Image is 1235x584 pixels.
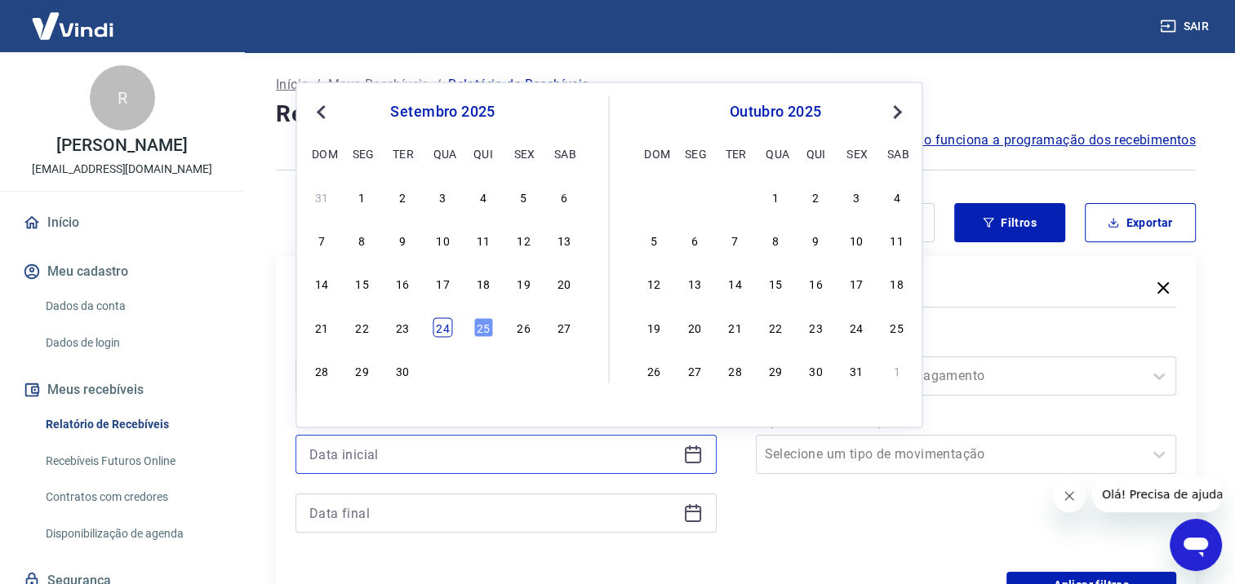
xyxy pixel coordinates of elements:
div: Choose sábado, 18 de outubro de 2025 [887,274,907,294]
a: Início [276,75,309,95]
div: Choose segunda-feira, 8 de setembro de 2025 [353,231,372,250]
div: Choose segunda-feira, 15 de setembro de 2025 [353,274,372,294]
div: Choose domingo, 28 de setembro de 2025 [312,361,331,380]
div: sex [513,144,533,163]
div: sab [554,144,574,163]
div: Choose quarta-feira, 1 de outubro de 2025 [766,187,785,206]
iframe: Botão para abrir a janela de mensagens [1170,519,1222,571]
div: sex [846,144,866,163]
div: Choose segunda-feira, 29 de setembro de 2025 [685,187,704,206]
div: Choose segunda-feira, 13 de outubro de 2025 [685,274,704,294]
button: Next Month [887,102,907,122]
div: Choose quarta-feira, 22 de outubro de 2025 [766,317,785,337]
div: Choose quarta-feira, 24 de setembro de 2025 [433,317,452,337]
div: outubro 2025 [642,102,909,122]
div: Choose segunda-feira, 20 de outubro de 2025 [685,317,704,337]
span: Saiba como funciona a programação dos recebimentos [859,131,1196,150]
button: Exportar [1085,203,1196,242]
div: Choose quinta-feira, 9 de outubro de 2025 [806,231,826,250]
div: Choose segunda-feira, 27 de outubro de 2025 [685,361,704,380]
div: Choose sábado, 13 de setembro de 2025 [554,231,574,250]
div: Choose sexta-feira, 17 de outubro de 2025 [846,274,866,294]
div: ter [393,144,412,163]
div: Choose sexta-feira, 3 de outubro de 2025 [513,361,533,380]
div: Choose sábado, 4 de outubro de 2025 [887,187,907,206]
div: dom [644,144,664,163]
div: Choose quinta-feira, 2 de outubro de 2025 [806,187,826,206]
div: Choose sábado, 25 de outubro de 2025 [887,317,907,337]
div: Choose sexta-feira, 5 de setembro de 2025 [513,187,533,206]
div: Choose domingo, 21 de setembro de 2025 [312,317,331,337]
div: ter [725,144,744,163]
div: Choose segunda-feira, 6 de outubro de 2025 [685,231,704,250]
div: qui [473,144,493,163]
div: seg [685,144,704,163]
div: Choose terça-feira, 30 de setembro de 2025 [725,187,744,206]
div: Choose quinta-feira, 16 de outubro de 2025 [806,274,826,294]
div: seg [353,144,372,163]
a: Dados de login [39,326,224,360]
label: Forma de Pagamento [759,334,1174,353]
div: Choose terça-feira, 9 de setembro de 2025 [393,231,412,250]
div: Choose quarta-feira, 3 de setembro de 2025 [433,187,452,206]
div: Choose domingo, 28 de setembro de 2025 [644,187,664,206]
div: qua [433,144,452,163]
div: dom [312,144,331,163]
div: Choose segunda-feira, 22 de setembro de 2025 [353,317,372,337]
div: Choose terça-feira, 14 de outubro de 2025 [725,274,744,294]
div: Choose terça-feira, 16 de setembro de 2025 [393,274,412,294]
div: sab [887,144,907,163]
div: Choose sexta-feira, 10 de outubro de 2025 [846,231,866,250]
div: Choose domingo, 12 de outubro de 2025 [644,274,664,294]
div: Choose quarta-feira, 29 de outubro de 2025 [766,361,785,380]
a: Recebíveis Futuros Online [39,445,224,478]
button: Previous Month [311,102,331,122]
div: month 2025-09 [309,185,575,383]
div: Choose sábado, 1 de novembro de 2025 [887,361,907,380]
div: Choose sexta-feira, 24 de outubro de 2025 [846,317,866,337]
div: Choose quarta-feira, 10 de setembro de 2025 [433,231,452,250]
div: Choose sexta-feira, 12 de setembro de 2025 [513,231,533,250]
div: Choose domingo, 26 de outubro de 2025 [644,361,664,380]
div: Choose sábado, 6 de setembro de 2025 [554,187,574,206]
p: / [436,75,442,95]
img: Vindi [20,1,126,51]
div: Choose quinta-feira, 2 de outubro de 2025 [473,361,493,380]
input: Data inicial [309,442,677,467]
div: Choose sexta-feira, 26 de setembro de 2025 [513,317,533,337]
div: Choose segunda-feira, 29 de setembro de 2025 [353,361,372,380]
div: Choose quinta-feira, 4 de setembro de 2025 [473,187,493,206]
div: Choose domingo, 14 de setembro de 2025 [312,274,331,294]
a: Início [20,205,224,241]
div: Choose sábado, 20 de setembro de 2025 [554,274,574,294]
p: Relatório de Recebíveis [448,75,589,95]
div: Choose terça-feira, 30 de setembro de 2025 [393,361,412,380]
div: Choose terça-feira, 2 de setembro de 2025 [393,187,412,206]
div: Choose quinta-feira, 23 de outubro de 2025 [806,317,826,337]
button: Filtros [954,203,1065,242]
div: Choose domingo, 31 de agosto de 2025 [312,187,331,206]
div: Choose terça-feira, 7 de outubro de 2025 [725,231,744,250]
p: [PERSON_NAME] [56,137,187,154]
div: month 2025-10 [642,185,909,383]
div: Choose terça-feira, 28 de outubro de 2025 [725,361,744,380]
button: Sair [1157,11,1215,42]
div: Choose sábado, 4 de outubro de 2025 [554,361,574,380]
div: setembro 2025 [309,102,575,122]
a: Contratos com credores [39,480,224,514]
p: / [315,75,321,95]
a: Dados da conta [39,290,224,323]
div: Choose sexta-feira, 31 de outubro de 2025 [846,361,866,380]
label: Tipo de Movimentação [759,412,1174,431]
div: Choose terça-feira, 23 de setembro de 2025 [393,317,412,337]
a: Disponibilização de agenda [39,517,224,551]
div: Choose sábado, 27 de setembro de 2025 [554,317,574,337]
span: Olá! Precisa de ajuda? [10,11,137,24]
div: R [90,65,155,131]
div: Choose sábado, 11 de outubro de 2025 [887,231,907,250]
div: Choose quarta-feira, 17 de setembro de 2025 [433,274,452,294]
div: qua [766,144,785,163]
div: Choose quarta-feira, 15 de outubro de 2025 [766,274,785,294]
div: Choose quinta-feira, 25 de setembro de 2025 [473,317,493,337]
